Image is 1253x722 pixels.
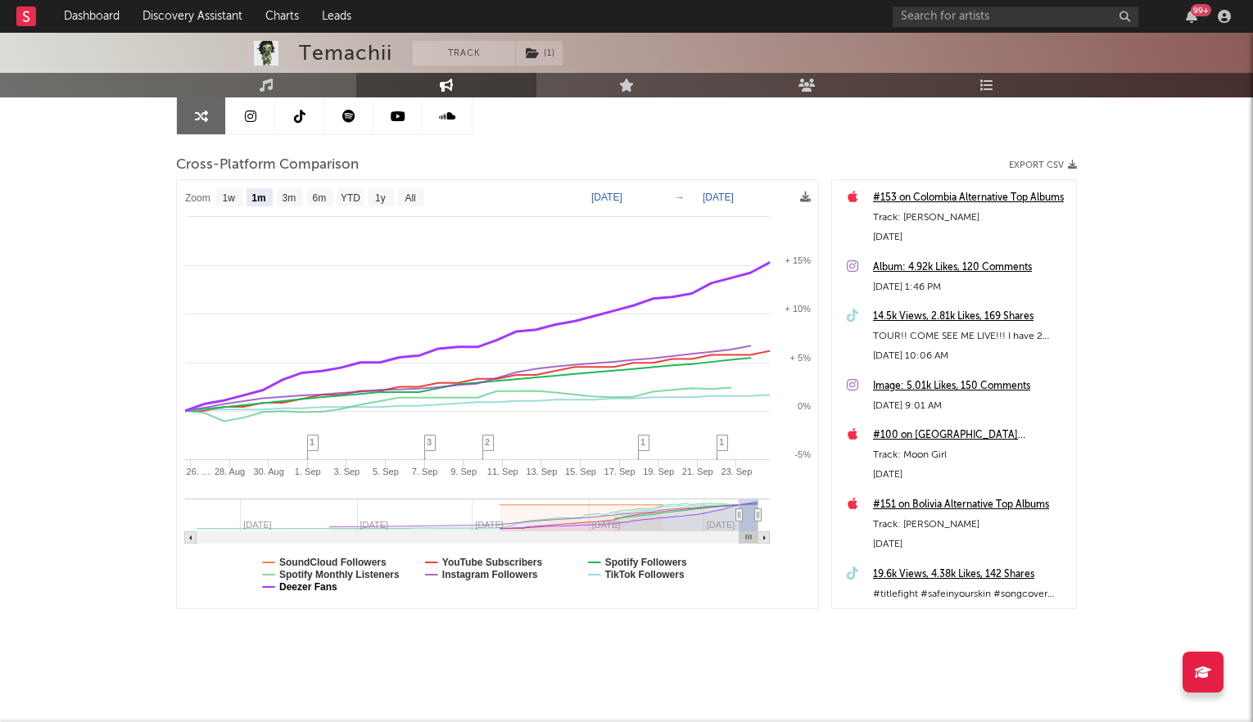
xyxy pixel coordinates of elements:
text: SoundCloud Followers [279,557,387,568]
div: Temachii [299,41,392,65]
div: TOUR!! COME SEE ME LIVE!!! I have 2 headline shows and the rest I will be opening for wisp!! Hope... [873,327,1068,346]
text: Spotify Followers [605,557,687,568]
text: + 15% [785,255,812,265]
span: 1 [640,437,645,447]
text: 23. Sep [721,467,752,476]
text: 0% [798,401,811,411]
text: 26. … [187,467,210,476]
div: 99 + [1191,4,1211,16]
div: #titlefight #safeinyourskin #songcover #dreampop #shoegaze [873,584,1068,604]
button: 99+ [1186,10,1197,23]
text: -5% [794,449,811,459]
span: Cross-Platform Comparison [176,156,359,175]
text: 6m [313,192,327,204]
div: [DATE] [873,535,1068,554]
div: [DATE] 1:46 PM [873,278,1068,297]
span: 3 [427,437,432,447]
div: [DATE] [873,465,1068,485]
text: TikTok Followers [605,569,685,580]
text: 28. Aug [215,467,245,476]
text: [DATE] [591,192,622,203]
a: 14.5k Views, 2.81k Likes, 169 Shares [873,307,1068,327]
text: 3. Sep [333,467,360,476]
text: 13. Sep [526,467,557,476]
text: YTD [341,192,360,204]
span: 1 [310,437,314,447]
button: Track [413,41,515,65]
text: 21. Sep [682,467,713,476]
div: Track: [PERSON_NAME] [873,208,1068,228]
text: 30. Aug [253,467,283,476]
text: [DATE] [703,192,734,203]
a: Image: 5.01k Likes, 150 Comments [873,377,1068,396]
text: 1. Sep [295,467,321,476]
span: ( 1 ) [515,41,563,65]
a: Album: 4.92k Likes, 120 Comments [873,258,1068,278]
span: 2 [485,437,490,447]
div: [DATE] 9:01 AM [873,396,1068,416]
text: + 5% [790,353,812,363]
a: 19.6k Views, 4.38k Likes, 142 Shares [873,565,1068,584]
span: 1 [719,437,724,447]
div: Track: Moon Girl [873,445,1068,465]
text: Zoom [185,192,210,204]
text: 15. Sep [565,467,596,476]
div: [DATE] 9:03 AM [873,604,1068,624]
text: Spotify Monthly Listeners [279,569,400,580]
text: 11. Sep [487,467,518,476]
text: 7. Sep [412,467,438,476]
text: Instagram Followers [442,569,538,580]
a: #151 on Bolivia Alternative Top Albums [873,495,1068,515]
a: #100 on [GEOGRAPHIC_DATA] Alternative Top 200 [873,426,1068,445]
text: Deezer Fans [279,581,337,593]
input: Search for artists [893,7,1138,27]
text: 19. Sep [643,467,674,476]
text: 17. Sep [604,467,636,476]
text: All [405,192,415,204]
text: 1w [223,192,236,204]
div: [DATE] [873,228,1068,247]
text: 1y [375,192,386,204]
text: 5. Sep [373,467,399,476]
div: Track: [PERSON_NAME] [873,515,1068,535]
text: 3m [283,192,296,204]
text: + 10% [785,304,812,314]
text: → [675,192,685,203]
div: [DATE] 10:06 AM [873,346,1068,366]
text: 1m [251,192,265,204]
a: #153 on Colombia Alternative Top Albums [873,188,1068,208]
text: YouTube Subscribers [442,557,543,568]
button: (1) [516,41,563,65]
text: 9. Sep [450,467,477,476]
button: Export CSV [1009,160,1077,170]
